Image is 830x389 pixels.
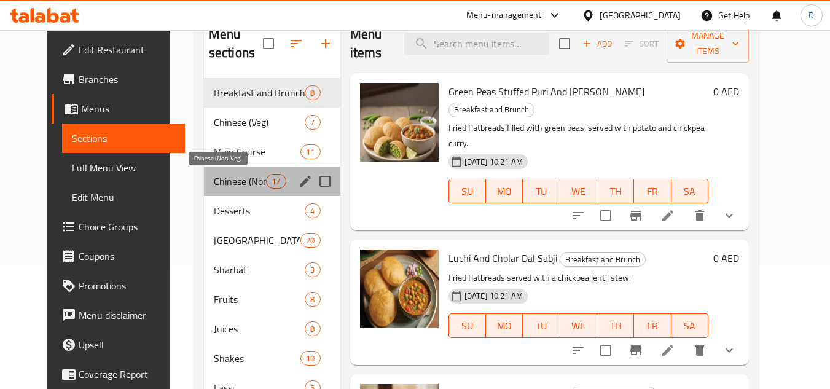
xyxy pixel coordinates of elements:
[52,242,186,271] a: Coupons
[281,29,311,58] span: Sort sections
[577,34,617,53] span: Add item
[204,226,340,255] div: [GEOGRAPHIC_DATA]20
[79,337,176,352] span: Upsell
[685,201,715,230] button: delete
[214,233,300,248] span: [GEOGRAPHIC_DATA]
[528,317,555,335] span: TU
[360,83,439,162] img: Green Peas Stuffed Puri And Aalu Chana Sabji
[621,336,651,365] button: Branch-specific-item
[597,313,634,338] button: TH
[486,179,523,203] button: MO
[296,172,315,191] button: edit
[404,33,549,55] input: search
[581,37,614,51] span: Add
[486,313,523,338] button: MO
[79,249,176,264] span: Coupons
[79,219,176,234] span: Choice Groups
[466,8,542,23] div: Menu-management
[671,179,708,203] button: SA
[204,137,340,167] div: Main Course11
[204,78,340,108] div: Breakfast and Brunch8
[62,153,186,183] a: Full Menu View
[560,313,597,338] button: WE
[267,176,285,187] span: 17
[204,167,340,196] div: Chinese (Non-Veg)17edit
[305,117,319,128] span: 7
[300,144,320,159] div: items
[715,336,744,365] button: show more
[491,317,518,335] span: MO
[305,321,320,336] div: items
[204,314,340,344] div: Juices8
[305,205,319,217] span: 4
[214,351,300,366] span: Shakes
[266,174,286,189] div: items
[52,35,186,65] a: Edit Restaurant
[676,317,703,335] span: SA
[204,108,340,137] div: Chinese (Veg)7
[448,82,644,101] span: Green Peas Stuffed Puri And [PERSON_NAME]
[79,278,176,293] span: Promotions
[305,203,320,218] div: items
[214,321,305,336] span: Juices
[660,208,675,223] a: Edit menu item
[72,160,176,175] span: Full Menu View
[52,94,186,124] a: Menus
[565,317,592,335] span: WE
[214,115,305,130] div: Chinese (Veg)
[560,179,597,203] button: WE
[214,262,305,277] div: Sharbat
[79,72,176,87] span: Branches
[634,179,671,203] button: FR
[52,212,186,242] a: Choice Groups
[715,201,744,230] button: show more
[300,233,320,248] div: items
[713,83,739,100] h6: 0 AED
[671,313,708,338] button: SA
[448,120,708,151] p: Fried flatbreads filled with green peas, served with potato and chickpea curry.
[563,201,593,230] button: sort-choices
[305,294,319,305] span: 8
[305,87,319,99] span: 8
[448,249,557,267] span: Luchi And Cholar Dal Sabji
[301,235,319,246] span: 20
[204,196,340,226] div: Desserts4
[523,179,560,203] button: TU
[676,28,739,59] span: Manage items
[448,313,486,338] button: SU
[523,313,560,338] button: TU
[460,290,528,302] span: [DATE] 10:21 AM
[72,131,176,146] span: Sections
[300,351,320,366] div: items
[491,183,518,200] span: MO
[448,179,486,203] button: SU
[52,360,186,389] a: Coverage Report
[448,103,534,117] div: Breakfast and Brunch
[713,250,739,267] h6: 0 AED
[722,343,737,358] svg: Show Choices
[528,183,555,200] span: TU
[214,292,305,307] span: Fruits
[449,103,534,117] span: Breakfast and Brunch
[660,343,675,358] a: Edit menu item
[350,25,390,62] h2: Menu items
[602,183,629,200] span: TH
[808,9,814,22] span: D
[52,271,186,301] a: Promotions
[72,190,176,205] span: Edit Menu
[52,65,186,94] a: Branches
[52,330,186,360] a: Upsell
[460,156,528,168] span: [DATE] 10:21 AM
[634,313,671,338] button: FR
[214,203,305,218] span: Desserts
[676,183,703,200] span: SA
[62,183,186,212] a: Edit Menu
[214,85,305,100] span: Breakfast and Brunch
[81,101,176,116] span: Menus
[214,233,300,248] div: Kolkata Street Snacks
[79,42,176,57] span: Edit Restaurant
[209,25,263,62] h2: Menu sections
